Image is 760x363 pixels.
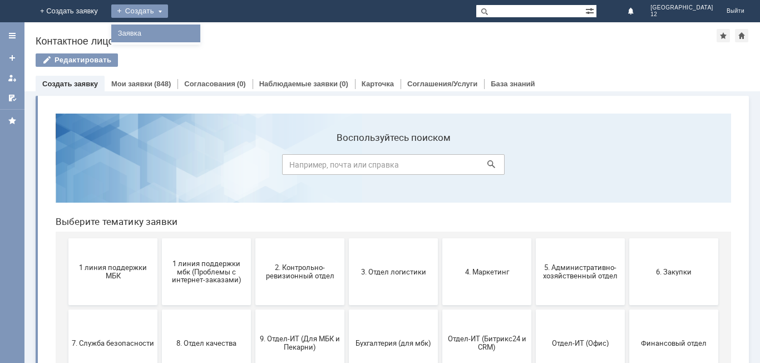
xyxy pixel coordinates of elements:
[111,4,168,18] div: Создать
[25,234,107,242] span: 7. Служба безопасности
[25,305,107,313] span: Франчайзинг
[399,230,481,247] span: Отдел-ИТ (Битрикс24 и CRM)
[9,111,684,122] header: Выберите тематику заявки
[154,80,171,88] div: (848)
[492,159,575,175] span: 5. Административно-хозяйственный отдел
[339,80,348,88] div: (0)
[583,205,672,272] button: Финансовый отдел
[302,205,391,272] button: Бухгалтерия (для мбк)
[212,159,294,175] span: 2. Контрольно-ревизионный отдел
[259,80,338,88] a: Наблюдаемые заявки
[115,134,204,200] button: 1 линия поддержки мбк (Проблемы с интернет-заказами)
[119,154,201,179] span: 1 линия поддержки мбк (Проблемы с интернет-заказами)
[115,205,204,272] button: 8. Отдел качества
[22,134,111,200] button: 1 линия поддержки МБК
[305,305,388,313] span: не актуален
[396,134,485,200] button: 4. Маркетинг
[585,5,596,16] span: Расширенный поиск
[492,234,575,242] span: Отдел-ИТ (Офис)
[399,163,481,171] span: 4. Маркетинг
[302,276,391,343] button: не актуален
[119,234,201,242] span: 8. Отдел качества
[209,134,298,200] button: 2. Контрольно-ревизионный отдел
[113,27,198,40] a: Заявка
[209,276,298,343] button: [PERSON_NAME]. Услуги ИТ для МБК (оформляет L1)
[583,134,672,200] button: 6. Закупки
[3,69,21,87] a: Мои заявки
[650,4,713,11] span: [GEOGRAPHIC_DATA]
[25,159,107,175] span: 1 линия поддержки МБК
[717,29,730,42] div: Добавить в избранное
[111,80,152,88] a: Мои заявки
[489,205,578,272] button: Отдел-ИТ (Офис)
[237,80,246,88] div: (0)
[235,50,458,70] input: Например, почта или справка
[735,29,748,42] div: Сделать домашней страницей
[184,80,235,88] a: Согласования
[586,234,668,242] span: Финансовый отдел
[586,163,668,171] span: 6. Закупки
[396,205,485,272] button: Отдел-ИТ (Битрикс24 и CRM)
[491,80,535,88] a: База знаний
[22,205,111,272] button: 7. Служба безопасности
[36,36,717,47] div: Контактное лицо "Москва 12"
[212,230,294,247] span: 9. Отдел-ИТ (Для МБК и Пекарни)
[22,276,111,343] button: Франчайзинг
[209,205,298,272] button: 9. Отдел-ИТ (Для МБК и Пекарни)
[305,163,388,171] span: 3. Отдел логистики
[115,276,204,343] button: Это соглашение не активно!
[235,27,458,38] label: Воспользуйтесь поиском
[302,134,391,200] button: 3. Отдел логистики
[42,80,98,88] a: Создать заявку
[212,297,294,322] span: [PERSON_NAME]. Услуги ИТ для МБК (оформляет L1)
[650,11,713,18] span: 12
[3,49,21,67] a: Создать заявку
[305,234,388,242] span: Бухгалтерия (для мбк)
[362,80,394,88] a: Карточка
[3,89,21,107] a: Мои согласования
[119,301,201,318] span: Это соглашение не активно!
[407,80,477,88] a: Соглашения/Услуги
[489,134,578,200] button: 5. Административно-хозяйственный отдел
